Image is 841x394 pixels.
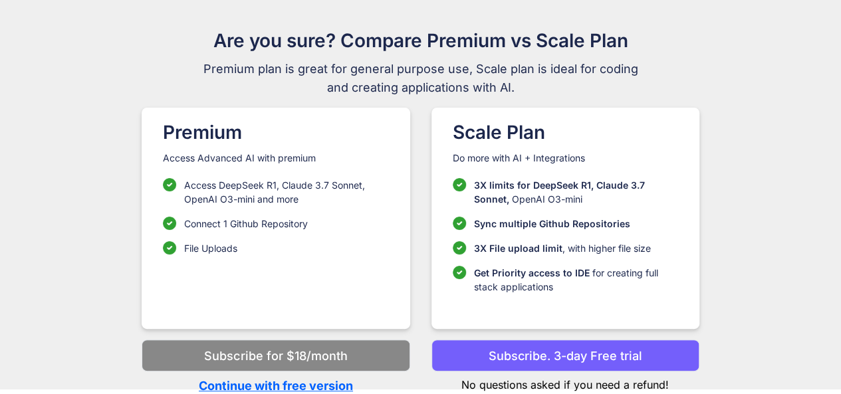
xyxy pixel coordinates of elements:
p: , with higher file size [474,241,651,255]
p: No questions asked if you need a refund! [431,371,699,393]
p: Access Advanced AI with premium [163,151,388,165]
button: Subscribe for $18/month [142,340,410,371]
p: Access DeepSeek R1, Claude 3.7 Sonnet, OpenAI O3-mini and more [184,178,388,206]
p: Do more with AI + Integrations [453,151,678,165]
p: File Uploads [184,241,237,255]
h1: Are you sure? Compare Premium vs Scale Plan [197,27,644,54]
img: checklist [163,178,176,191]
img: checklist [453,217,466,230]
img: checklist [453,266,466,279]
span: Get Priority access to IDE [474,267,590,278]
img: checklist [453,241,466,254]
img: checklist [163,241,176,254]
span: 3X File upload limit [474,243,562,254]
h1: Scale Plan [453,118,678,146]
p: Sync multiple Github Repositories [474,217,630,231]
img: checklist [163,217,176,230]
span: 3X limits for DeepSeek R1, Claude 3.7 Sonnet, [474,179,645,205]
p: Connect 1 Github Repository [184,217,308,231]
p: for creating full stack applications [474,266,678,294]
button: Subscribe. 3-day Free trial [431,340,699,371]
p: Subscribe for $18/month [204,347,347,365]
img: checklist [453,178,466,191]
span: Premium plan is great for general purpose use, Scale plan is ideal for coding and creating applic... [197,60,644,97]
h1: Premium [163,118,388,146]
p: OpenAI O3-mini [474,178,678,206]
p: Subscribe. 3-day Free trial [489,347,642,365]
